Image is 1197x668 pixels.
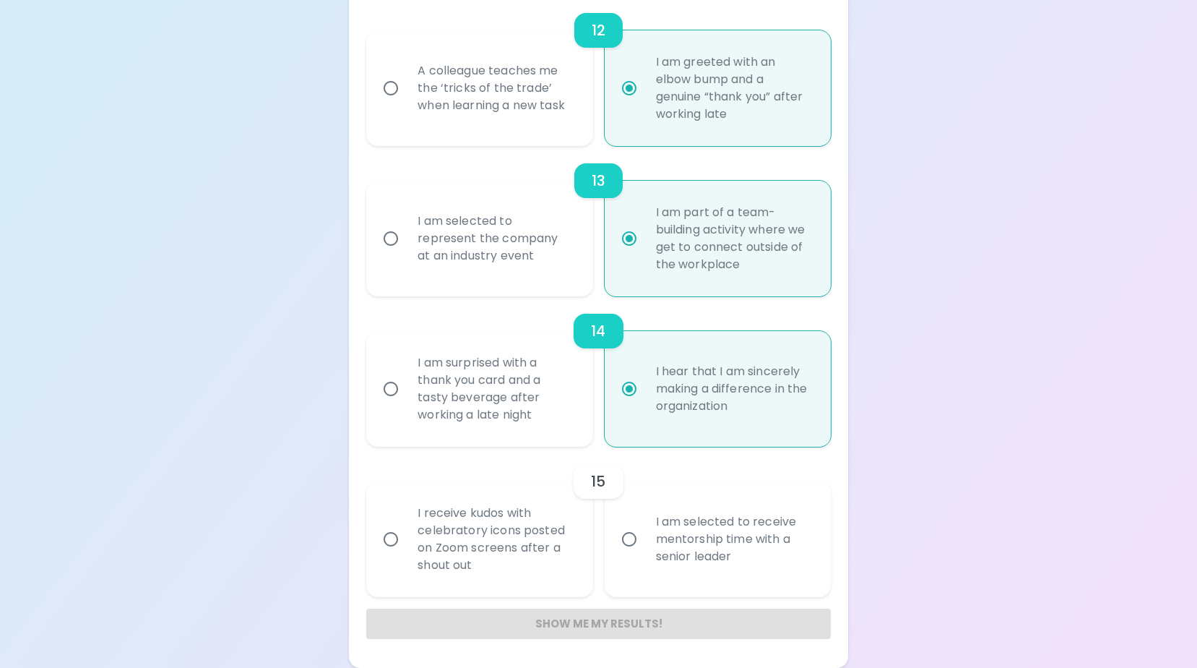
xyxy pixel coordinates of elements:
[406,487,584,591] div: I receive kudos with celebratory icons posted on Zoom screens after a shout out
[366,447,830,597] div: choice-group-check
[644,187,823,291] div: I am part of a team-building activity where we get to connect outside of the workplace
[406,45,584,132] div: A colleague teaches me the ‘tricks of the trade’ when learning a new task
[366,296,830,447] div: choice-group-check
[591,470,605,493] h6: 15
[591,320,605,343] h6: 14
[644,36,823,140] div: I am greeted with an elbow bump and a genuine “thank you” after working late
[592,169,605,192] h6: 13
[592,19,605,42] h6: 12
[644,496,823,583] div: I am selected to receive mentorship time with a senior leader
[644,346,823,432] div: I hear that I am sincerely making a difference in the organization
[406,337,584,441] div: I am surprised with a thank you card and a tasty beverage after working a late night
[406,195,584,282] div: I am selected to represent the company at an industry event
[366,146,830,296] div: choice-group-check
